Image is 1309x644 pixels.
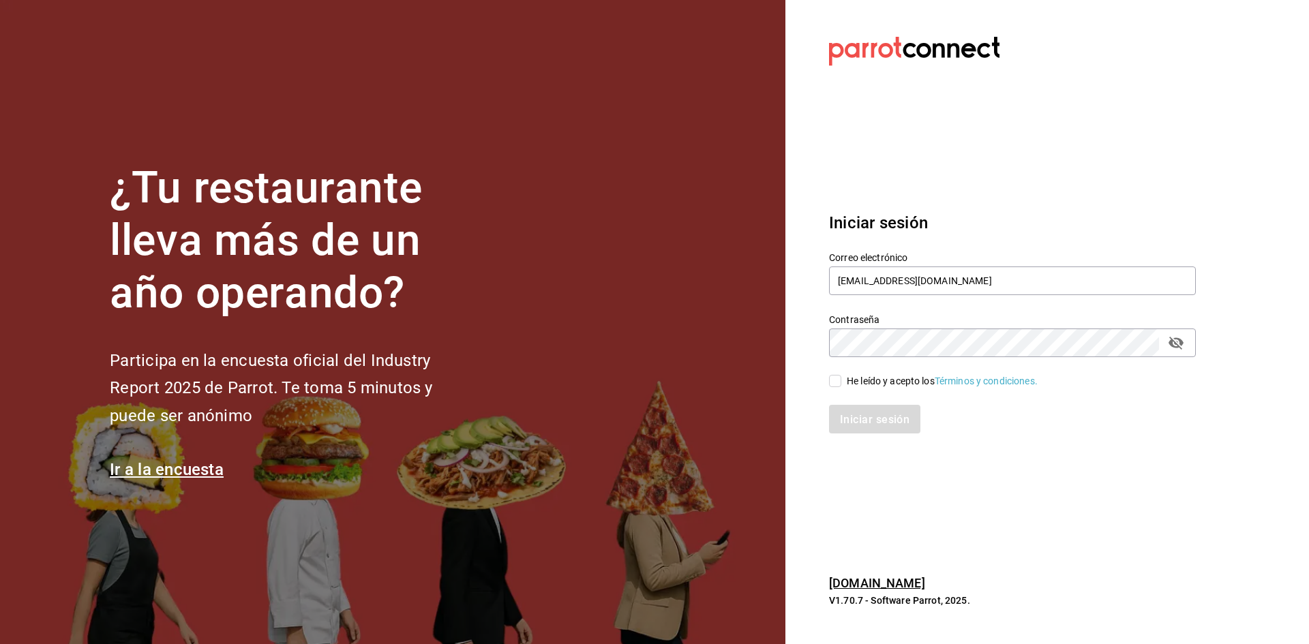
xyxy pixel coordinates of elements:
[110,460,224,479] a: Ir a la encuesta
[829,576,925,590] a: [DOMAIN_NAME]
[829,595,970,606] font: V1.70.7 - Software Parrot, 2025.
[1164,331,1188,354] button: campo de contraseña
[110,162,422,318] font: ¿Tu restaurante lleva más de un año operando?
[829,266,1196,295] input: Ingresa tu correo electrónico
[847,375,935,386] font: He leído y acepto los
[829,252,907,263] font: Correo electrónico
[110,351,432,426] font: Participa en la encuesta oficial del Industry Report 2025 de Parrot. Te toma 5 minutos y puede se...
[829,213,928,232] font: Iniciar sesión
[829,314,879,325] font: Contraseña
[935,375,1038,386] a: Términos y condiciones.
